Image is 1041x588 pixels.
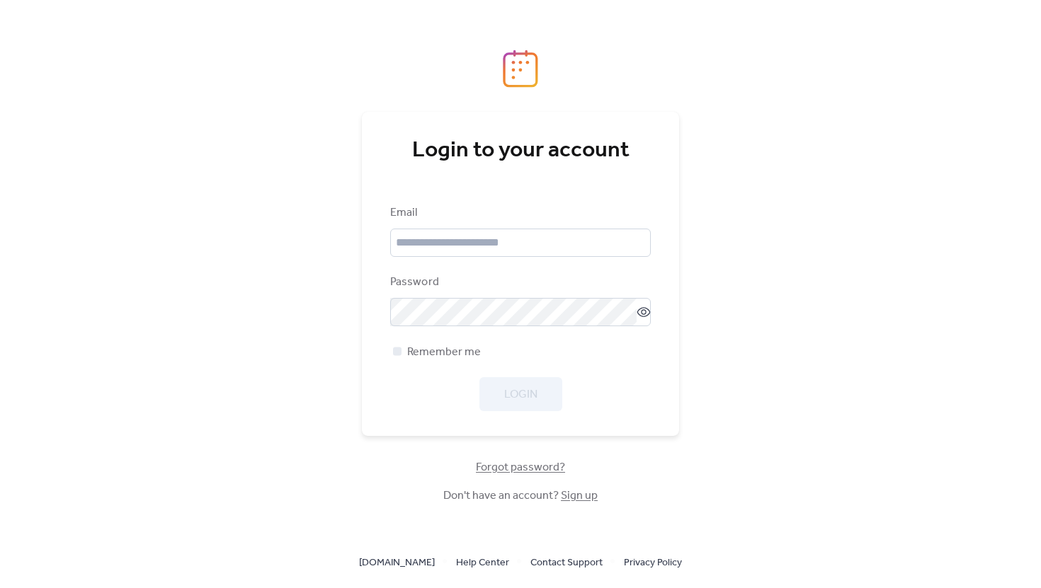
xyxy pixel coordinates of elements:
[443,488,598,505] span: Don't have an account?
[503,50,538,88] img: logo
[456,553,509,571] a: Help Center
[624,555,682,572] span: Privacy Policy
[390,137,651,165] div: Login to your account
[390,204,648,221] div: Email
[476,459,565,476] span: Forgot password?
[530,555,603,572] span: Contact Support
[624,553,682,571] a: Privacy Policy
[390,274,648,291] div: Password
[359,553,435,571] a: [DOMAIN_NAME]
[561,485,598,507] a: Sign up
[530,553,603,571] a: Contact Support
[476,463,565,471] a: Forgot password?
[456,555,509,572] span: Help Center
[359,555,435,572] span: [DOMAIN_NAME]
[407,344,481,361] span: Remember me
